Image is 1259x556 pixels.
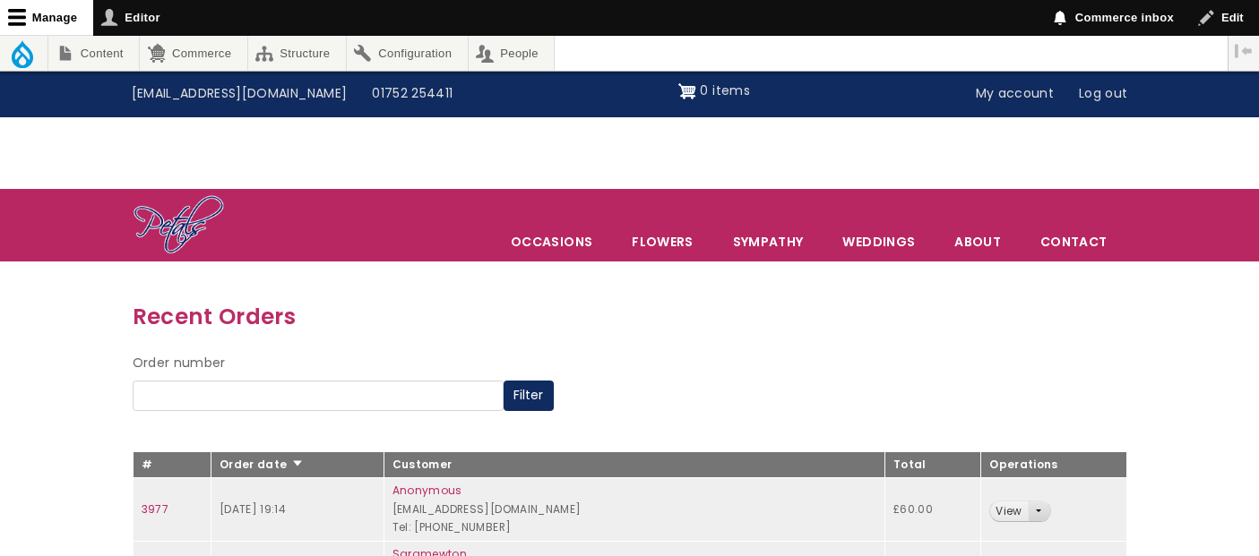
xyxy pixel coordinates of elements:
[133,299,1127,334] h3: Recent Orders
[359,77,465,111] a: 01752 254411
[48,36,139,71] a: Content
[613,223,711,261] a: Flowers
[700,81,749,99] span: 0 items
[220,457,305,472] a: Order date
[981,451,1126,478] th: Operations
[133,451,211,478] th: #
[936,223,1020,261] a: About
[824,223,934,261] span: Weddings
[963,77,1067,111] a: My account
[220,501,286,517] time: [DATE] 19:14
[1066,77,1140,111] a: Log out
[678,77,696,106] img: Shopping cart
[714,223,823,261] a: Sympathy
[133,353,226,374] label: Order number
[990,501,1027,522] a: View
[392,483,462,498] a: Anonymous
[248,36,346,71] a: Structure
[140,36,246,71] a: Commerce
[469,36,555,71] a: People
[384,478,884,542] td: [EMAIL_ADDRESS][DOMAIN_NAME] Tel: [PHONE_NUMBER]
[142,501,168,517] a: 3977
[504,381,554,411] button: Filter
[384,451,884,478] th: Customer
[885,478,981,542] td: £60.00
[492,223,611,261] span: Occasions
[885,451,981,478] th: Total
[133,194,225,257] img: Home
[1022,223,1125,261] a: Contact
[1229,36,1259,66] button: Vertical orientation
[347,36,468,71] a: Configuration
[678,77,750,106] a: Shopping cart 0 items
[119,77,360,111] a: [EMAIL_ADDRESS][DOMAIN_NAME]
